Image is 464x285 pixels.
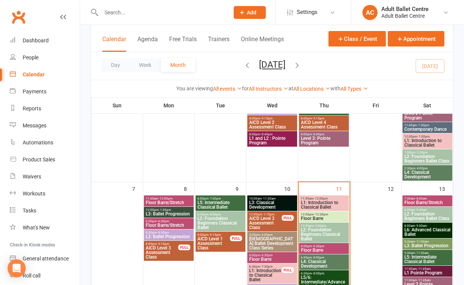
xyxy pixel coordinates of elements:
span: - 1:30pm [159,208,171,212]
span: - 12:00pm [158,197,173,200]
div: Open Intercom Messenger [8,259,26,277]
span: L2: Foundation Beginners Ballet Class [404,154,451,163]
span: 12:00pm [301,213,347,216]
span: 10:00am [249,197,296,200]
span: - 9:15pm [208,233,221,237]
span: 6:00pm [145,220,192,223]
span: Floor Barre/Stretch [145,200,192,205]
a: Payments [10,83,80,100]
span: L5/6: Intermediate/Advanced Classical Ballet [301,100,347,113]
th: Fri [350,98,402,113]
span: - 2:30pm [415,151,428,154]
strong: with [330,85,341,91]
a: All Types [341,86,368,92]
span: 6:30pm [197,213,244,216]
div: Adult Ballet Centre [381,6,429,12]
span: - 12:30pm [314,213,328,216]
button: Online Meetings [241,36,284,52]
span: 12:00pm [404,135,451,138]
button: Free Trials [169,36,197,52]
span: 8:00am [404,208,451,212]
span: - 9:15pm [157,242,169,246]
a: Clubworx [9,8,28,26]
span: - 1:00pm [417,124,429,127]
div: Payments [23,88,46,94]
span: L4: Classical Development [404,170,451,179]
div: Workouts [23,191,45,197]
span: Floor Barre [301,248,347,252]
span: - 11:00am [415,240,429,243]
span: 8:00pm [301,117,347,120]
span: - 9:30am [415,224,427,228]
span: Contemporary Dance [404,127,451,132]
span: - 9:15pm [260,117,273,120]
div: 9 [236,182,246,195]
span: AICD Level 4 Assessment Class [301,120,347,129]
a: Roll call [10,267,80,284]
a: Workouts [10,185,80,202]
span: Floor Barre [249,257,296,262]
strong: at [288,85,293,91]
span: 8:00pm [197,233,230,237]
a: Messages [10,117,80,134]
div: People [23,54,39,60]
span: L1: Introduction to Classical Ballet [249,268,282,282]
span: 2:30pm [404,167,451,170]
th: Thu [298,98,350,113]
span: Level 3: Pointe Program [301,136,347,145]
span: 8:00pm [301,133,347,136]
button: Agenda [137,36,158,52]
div: Automations [23,139,53,146]
span: 8:00pm [145,242,179,246]
span: 6:30pm [249,265,282,268]
span: - 11:45am [417,279,431,282]
span: - 8:00pm [208,213,221,216]
div: Roll call [23,273,40,279]
div: AC [362,5,378,20]
button: Week [129,58,161,72]
span: - 8:00pm [157,231,169,234]
a: Automations [10,134,80,151]
button: Calendar [102,36,126,52]
span: AICD Level 2 Assessment Class [249,120,296,129]
span: Floor Barre [301,216,347,221]
a: Dashboard [10,32,80,49]
span: Settings [297,4,318,21]
span: L1: Introduction to Classical Ballet [301,200,347,209]
span: L1: Introduction to Classical Ballet [404,138,451,147]
span: - 1:15pm [262,213,274,216]
button: [DATE] [259,59,285,70]
div: FULL [230,235,242,241]
div: 10 [284,182,298,195]
span: L3: Ballet Progression [249,109,296,113]
button: Month [161,58,195,72]
span: 5:00pm [249,233,296,237]
span: 9:30am [404,240,451,243]
span: Level 2 Pointe Program [404,111,451,120]
span: 8:00pm [249,117,296,120]
button: Add [234,6,266,19]
span: - 8:00pm [312,256,324,259]
span: 8:00pm [249,133,296,136]
span: - 7:30pm [260,265,273,268]
span: L5: Intermediate Classical Ballet [197,200,244,209]
a: All events [213,86,242,92]
span: - 2:00pm [314,224,326,228]
span: - 6:30pm [157,220,169,223]
div: FULL [178,245,190,250]
input: Search... [99,7,224,18]
span: L3: Ballet Progression [145,234,192,239]
div: Product Sales [23,156,55,163]
span: - 4:00pm [415,167,428,170]
div: Waivers [23,173,41,180]
span: - 12:00pm [313,197,328,200]
th: Sun [91,98,143,113]
span: 12:00pm [145,208,192,212]
div: FULL [282,215,294,221]
span: - 8:00pm [312,272,324,275]
a: General attendance kiosk mode [10,250,80,267]
span: 9:30am [404,251,451,255]
span: - 11:45am [417,267,431,271]
div: 11 [336,182,350,195]
a: Calendar [10,66,80,83]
